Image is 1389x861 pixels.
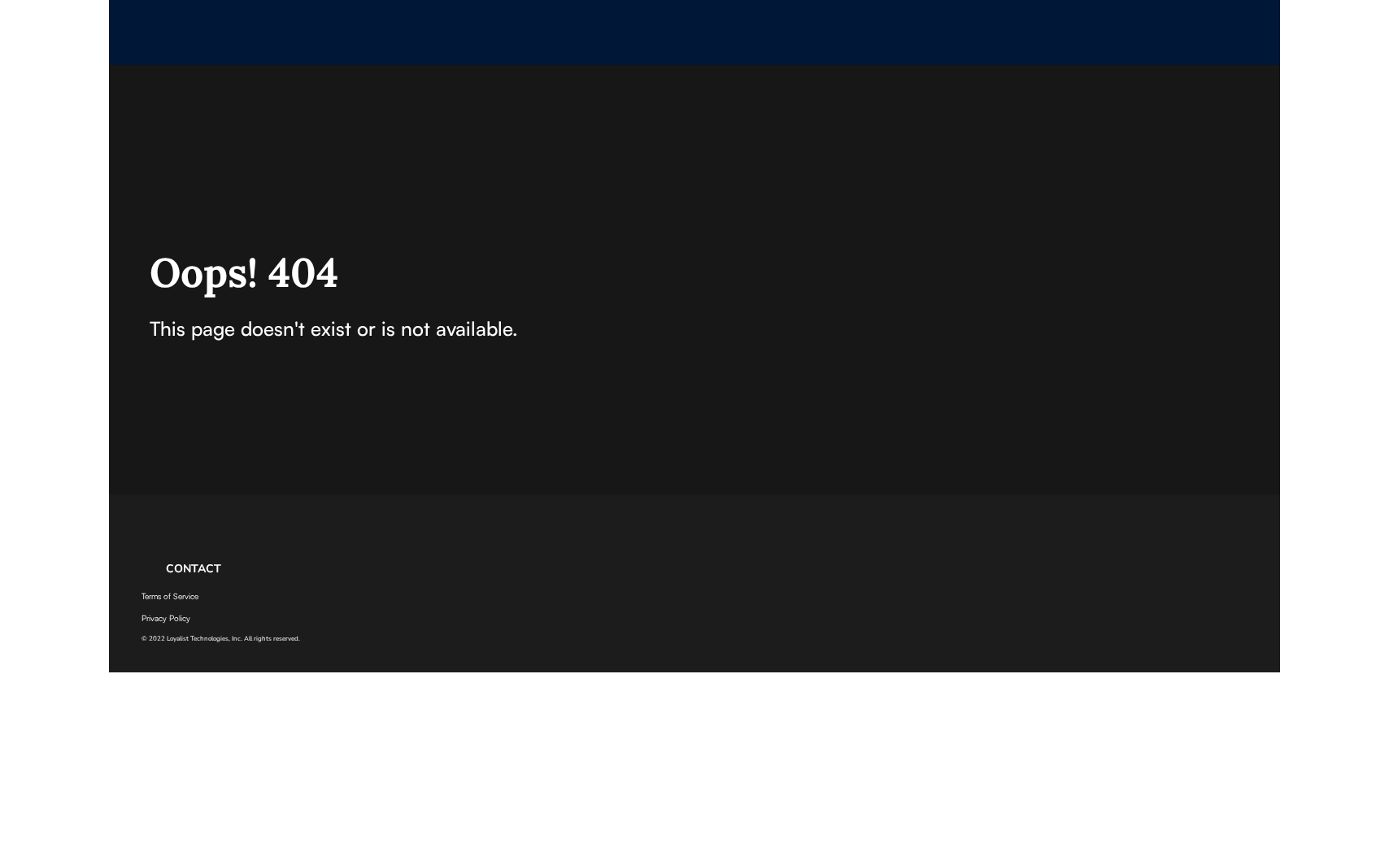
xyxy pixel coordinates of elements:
a: Terms of Service [142,591,198,601]
div: CONTACT [166,563,221,575]
img: yH5BAEAAAAALAAAAAABAAEAAAIBRAA7 [137,8,298,59]
img: yH5BAEAAAAALAAAAAABAAEAAAIBRAA7 [142,559,156,579]
a: Privacy Policy [142,613,190,623]
img: yH5BAEAAAAALAAAAAABAAEAAAIBRAA7 [1219,15,1256,51]
img: yH5BAEAAAAALAAAAAABAAEAAAIBRAA7 [142,527,215,546]
div: © 2022 Loyalist Technologies, Inc. All rights reserved. [142,636,300,642]
div: This page doesn't exist or is not available. [150,314,540,343]
div: Oops! 404 [150,246,540,299]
